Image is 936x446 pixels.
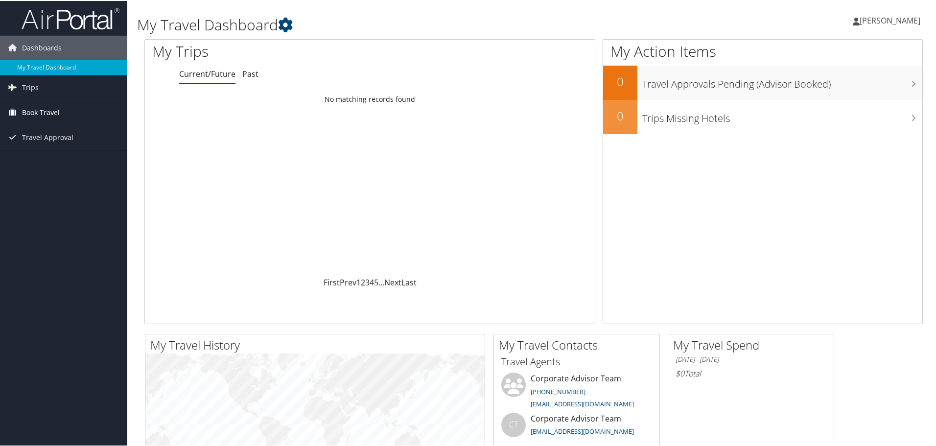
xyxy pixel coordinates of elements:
[501,354,652,368] h3: Travel Agents
[642,71,922,90] h3: Travel Approvals Pending (Advisor Booked)
[137,14,666,34] h1: My Travel Dashboard
[324,276,340,287] a: First
[531,399,634,407] a: [EMAIL_ADDRESS][DOMAIN_NAME]
[145,90,595,107] td: No matching records found
[496,372,657,412] li: Corporate Advisor Team
[22,74,39,99] span: Trips
[501,412,526,436] div: CT
[531,426,634,435] a: [EMAIL_ADDRESS][DOMAIN_NAME]
[603,72,637,89] h2: 0
[340,276,356,287] a: Prev
[673,336,834,352] h2: My Travel Spend
[22,6,119,29] img: airportal-logo.png
[860,14,920,25] span: [PERSON_NAME]
[152,40,400,61] h1: My Trips
[676,354,826,363] h6: [DATE] - [DATE]
[150,336,485,352] h2: My Travel History
[384,276,401,287] a: Next
[242,68,258,78] a: Past
[365,276,370,287] a: 3
[378,276,384,287] span: …
[603,99,922,133] a: 0Trips Missing Hotels
[22,35,62,59] span: Dashboards
[401,276,417,287] a: Last
[356,276,361,287] a: 1
[496,412,657,444] li: Corporate Advisor Team
[22,99,60,124] span: Book Travel
[603,107,637,123] h2: 0
[370,276,374,287] a: 4
[853,5,930,34] a: [PERSON_NAME]
[676,367,826,378] h6: Total
[179,68,235,78] a: Current/Future
[22,124,73,149] span: Travel Approval
[531,386,585,395] a: [PHONE_NUMBER]
[642,106,922,124] h3: Trips Missing Hotels
[603,65,922,99] a: 0Travel Approvals Pending (Advisor Booked)
[603,40,922,61] h1: My Action Items
[499,336,659,352] h2: My Travel Contacts
[374,276,378,287] a: 5
[676,367,684,378] span: $0
[361,276,365,287] a: 2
